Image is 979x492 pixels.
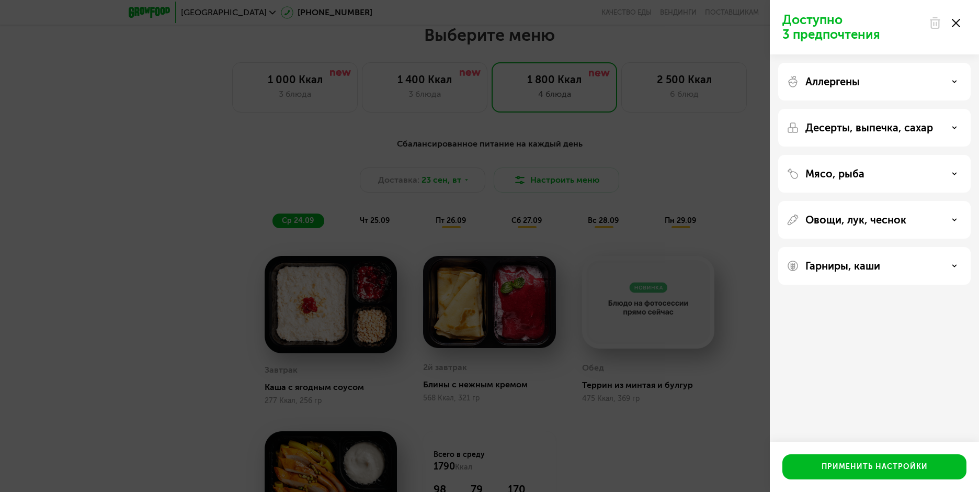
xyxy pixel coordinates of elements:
[782,454,966,479] button: Применить настройки
[805,75,860,88] p: Аллергены
[782,13,923,42] p: Доступно 3 предпочтения
[822,462,928,472] div: Применить настройки
[805,121,933,134] p: Десерты, выпечка, сахар
[805,167,864,180] p: Мясо, рыба
[805,260,880,272] p: Гарниры, каши
[805,214,906,226] p: Овощи, лук, чеснок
